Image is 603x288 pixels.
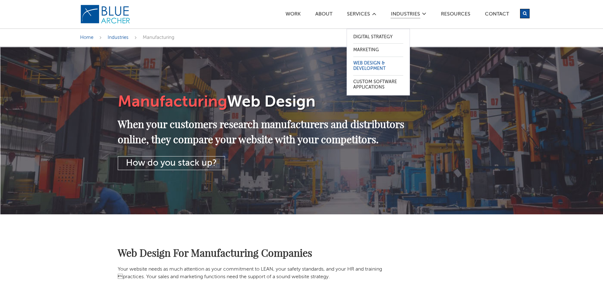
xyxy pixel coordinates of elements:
a: ABOUT [315,12,333,18]
a: Custom Software Applications [353,76,403,94]
a: Contact [485,12,509,18]
span: Manufacturing [143,35,174,40]
a: Industries [391,12,420,19]
a: Marketing [353,44,403,57]
a: Digital Strategy [353,31,403,44]
a: Home [80,35,93,40]
h1: Web Design [118,94,409,110]
a: Web Design & Development [353,57,403,75]
img: Blue Archer Logo [80,4,131,24]
p: Your website needs as much attention as your commitment to LEAN, your safety standards, and your ... [118,266,409,281]
a: SERVICES [347,12,370,18]
a: How do you stack up? [118,156,225,170]
h2: Web Design For Manufacturing Companies [118,248,409,258]
a: Industries [108,35,129,40]
a: Work [285,12,301,18]
h2: When your customers research manufacturers and distributors online, they compare your website wit... [118,116,409,147]
a: Resources [441,12,471,18]
span: Manufacturing [118,94,227,110]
